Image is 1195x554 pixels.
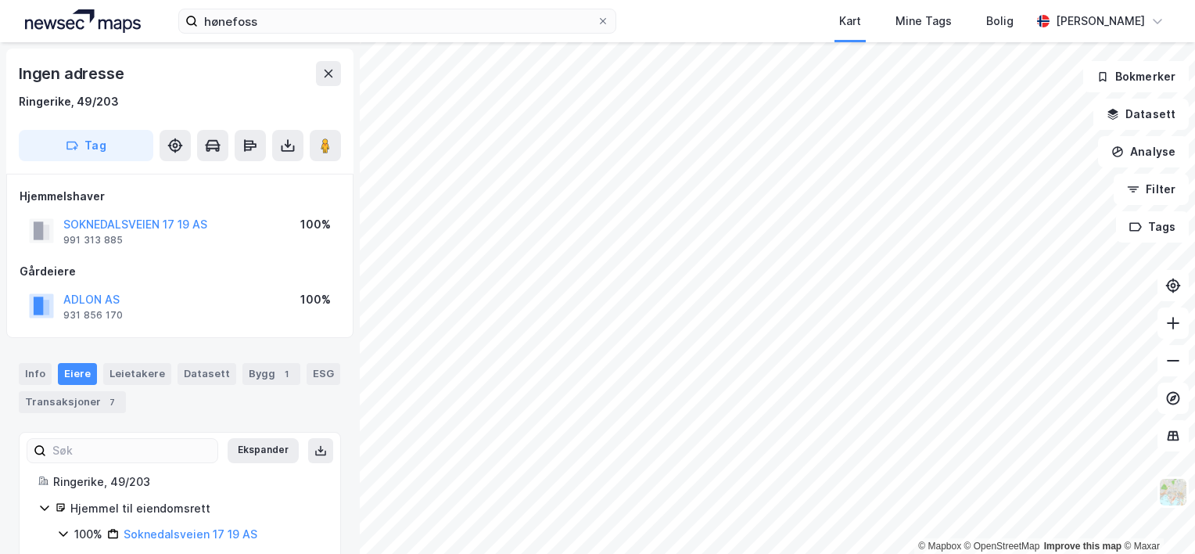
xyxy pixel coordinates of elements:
div: 100% [74,525,102,544]
img: logo.a4113a55bc3d86da70a041830d287a7e.svg [25,9,141,33]
button: Tag [19,130,153,161]
div: Mine Tags [895,12,952,31]
button: Bokmerker [1083,61,1189,92]
input: Søk på adresse, matrikkel, gårdeiere, leietakere eller personer [198,9,597,33]
button: Tags [1116,211,1189,243]
input: Søk [46,439,217,462]
div: Ringerike, 49/203 [53,473,321,491]
div: 991 313 885 [63,234,123,246]
div: 1 [278,366,294,382]
div: Kontrollprogram for chat [1117,479,1195,554]
div: Bolig [986,12,1014,31]
a: Soknedalsveien 17 19 AS [124,527,257,541]
div: Gårdeiere [20,262,340,281]
iframe: Chat Widget [1117,479,1195,554]
div: Hjemmel til eiendomsrett [70,499,321,518]
a: Improve this map [1044,541,1121,552]
div: 100% [300,290,331,309]
a: Mapbox [918,541,961,552]
div: Eiere [58,363,97,385]
button: Filter [1114,174,1189,205]
div: Kart [839,12,861,31]
a: OpenStreetMap [964,541,1040,552]
button: Ekspander [228,438,299,463]
div: Bygg [242,363,300,385]
div: Ringerike, 49/203 [19,92,119,111]
div: Hjemmelshaver [20,187,340,206]
div: [PERSON_NAME] [1056,12,1145,31]
div: Ingen adresse [19,61,127,86]
div: Transaksjoner [19,391,126,413]
div: 100% [300,215,331,234]
img: Z [1158,477,1188,507]
div: Leietakere [103,363,171,385]
div: 7 [104,394,120,410]
div: Datasett [178,363,236,385]
button: Analyse [1098,136,1189,167]
div: ESG [307,363,340,385]
div: 931 856 170 [63,309,123,322]
div: Info [19,363,52,385]
button: Datasett [1093,99,1189,130]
